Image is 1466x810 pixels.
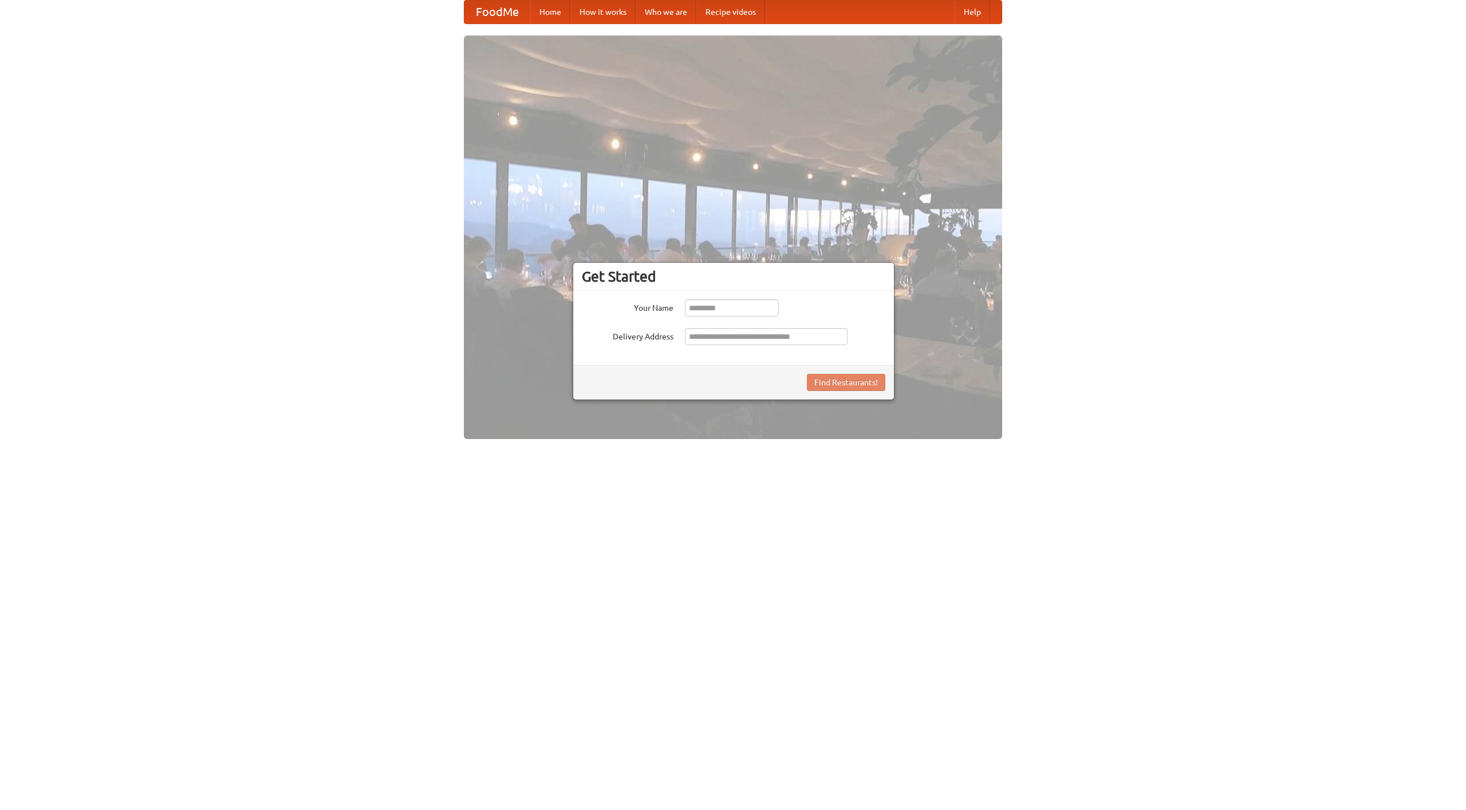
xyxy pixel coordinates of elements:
label: Your Name [582,299,673,314]
a: Who we are [636,1,696,23]
label: Delivery Address [582,328,673,342]
a: Home [530,1,570,23]
h3: Get Started [582,268,885,285]
a: FoodMe [464,1,530,23]
button: Find Restaurants! [807,374,885,391]
a: How it works [570,1,636,23]
a: Recipe videos [696,1,765,23]
a: Help [955,1,990,23]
